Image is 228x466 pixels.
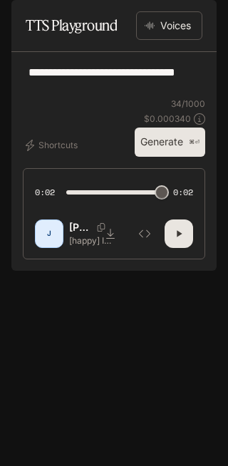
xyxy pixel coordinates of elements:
div: J [38,222,61,245]
p: [happy] I think he went. That way! [69,234,114,247]
p: [PERSON_NAME] [69,220,91,234]
button: Generate⌘⏎ [135,128,205,157]
span: 0:02 [35,185,55,200]
p: 34 / 1000 [171,98,205,110]
h1: TTS Playground [26,11,117,40]
button: Inspect [130,219,159,248]
button: Download audio [96,219,125,248]
button: Copy Voice ID [91,223,111,232]
p: ⌘⏎ [189,138,199,147]
button: open drawer [11,7,36,33]
button: Voices [136,11,202,40]
span: 0:02 [173,185,193,200]
p: $ 0.000340 [144,113,191,125]
button: Shortcuts [23,134,83,157]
